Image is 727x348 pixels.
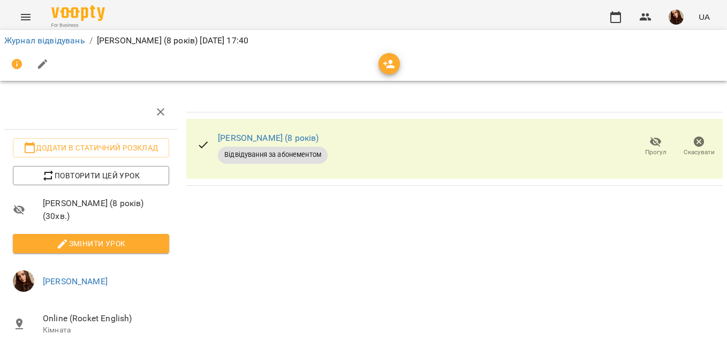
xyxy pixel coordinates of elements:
[218,133,319,143] a: [PERSON_NAME] (8 років)
[43,325,169,336] p: Кімната
[97,34,248,47] p: [PERSON_NAME] (8 років) [DATE] 17:40
[634,132,677,162] button: Прогул
[43,312,169,325] span: Online (Rocket English)
[4,34,723,47] nav: breadcrumb
[684,148,715,157] span: Скасувати
[43,276,108,286] a: [PERSON_NAME]
[51,5,105,21] img: Voopty Logo
[21,141,161,154] span: Додати в статичний розклад
[43,197,169,222] span: [PERSON_NAME] (8 років) ( 30 хв. )
[699,11,710,22] span: UA
[694,7,714,27] button: UA
[13,234,169,253] button: Змінити урок
[645,148,667,157] span: Прогул
[669,10,684,25] img: 0e314c89507ebfa2c3a5dd4c2d276ce8.jpeg
[13,166,169,185] button: Повторити цей урок
[4,35,85,46] a: Журнал відвідувань
[13,138,169,157] button: Додати в статичний розклад
[677,132,721,162] button: Скасувати
[51,22,105,29] span: For Business
[13,4,39,30] button: Menu
[21,169,161,182] span: Повторити цей урок
[21,237,161,250] span: Змінити урок
[218,150,328,160] span: Відвідування за абонементом
[89,34,93,47] li: /
[13,270,34,292] img: 0e314c89507ebfa2c3a5dd4c2d276ce8.jpeg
